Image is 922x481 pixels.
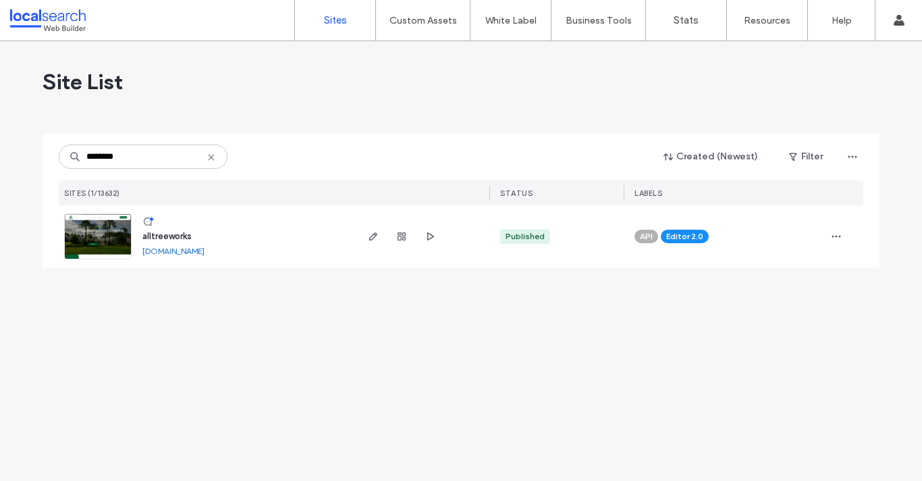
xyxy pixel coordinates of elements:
[142,246,205,256] a: [DOMAIN_NAME]
[324,14,347,26] label: Sites
[500,188,533,198] span: STATUS
[485,15,537,26] label: White Label
[142,231,192,241] a: alltreeworks
[666,230,703,243] span: Editor 2.0
[566,15,632,26] label: Business Tools
[43,68,123,95] span: Site List
[832,15,852,26] label: Help
[640,230,653,243] span: API
[652,146,770,168] button: Created (Newest)
[389,15,457,26] label: Custom Assets
[744,15,790,26] label: Resources
[64,188,120,198] span: SITES (1/13632)
[506,230,545,243] div: Published
[776,146,836,168] button: Filter
[634,188,662,198] span: LABELS
[674,14,699,26] label: Stats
